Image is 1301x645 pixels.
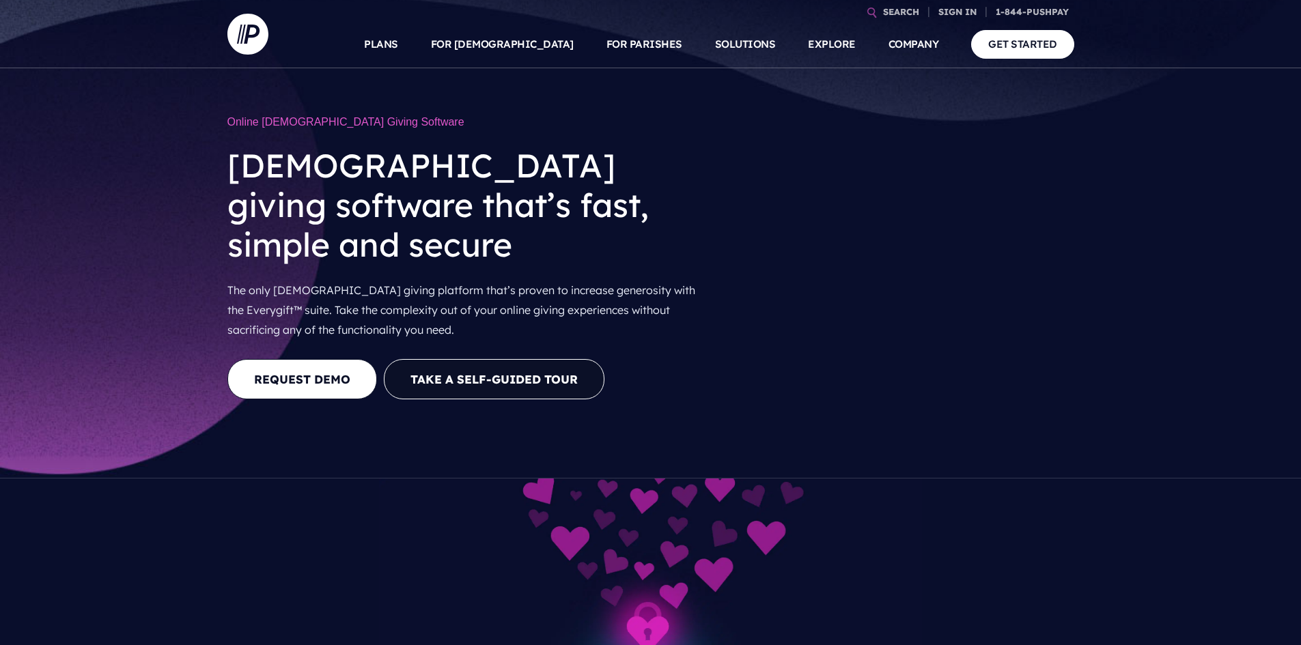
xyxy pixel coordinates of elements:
[715,20,776,68] a: SOLUTIONS
[227,275,712,345] p: The only [DEMOGRAPHIC_DATA] giving platform that’s proven to increase generosity with the Everygi...
[606,20,682,68] a: FOR PARISHES
[227,359,377,399] a: REQUEST DEMO
[227,135,712,275] h2: [DEMOGRAPHIC_DATA] giving software that’s fast, simple and secure
[889,20,939,68] a: COMPANY
[808,20,856,68] a: EXPLORE
[384,359,604,399] button: Take a Self-guided Tour
[431,20,574,68] a: FOR [DEMOGRAPHIC_DATA]
[227,109,712,135] h1: Online [DEMOGRAPHIC_DATA] Giving Software
[364,20,398,68] a: PLANS
[971,30,1074,58] a: GET STARTED
[379,481,922,495] picture: everygift-impact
